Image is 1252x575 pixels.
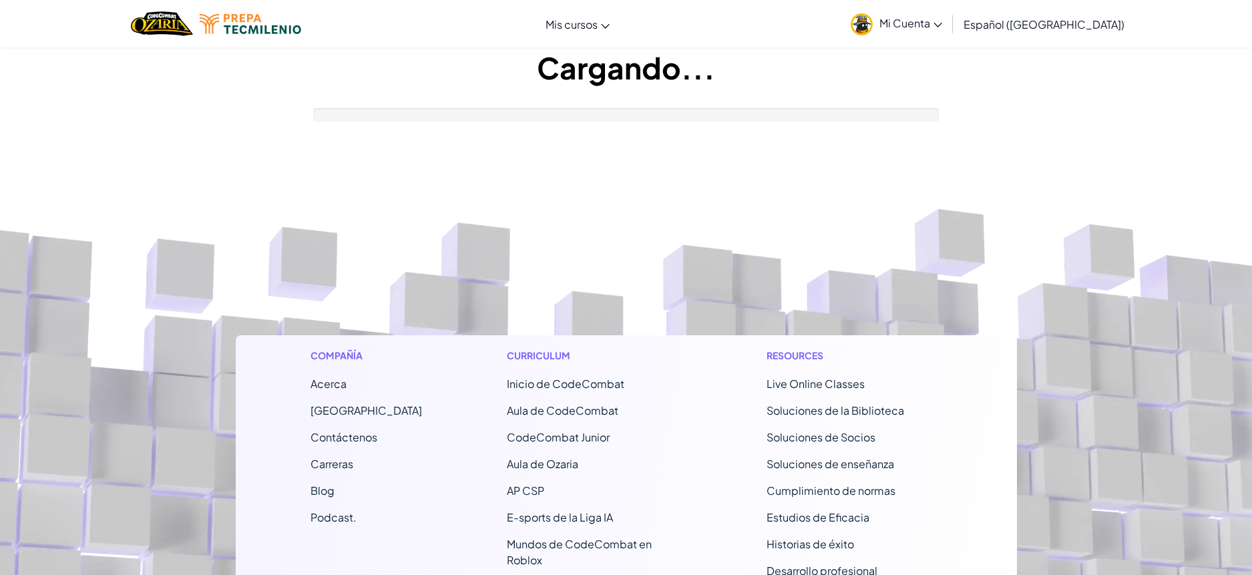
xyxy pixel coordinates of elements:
[851,13,873,35] img: avatar
[507,457,578,471] a: Aula de Ozaria
[507,430,610,444] a: CodeCombat Junior
[310,377,347,391] a: Acerca
[844,3,949,45] a: Mi Cuenta
[767,377,865,391] a: Live Online Classes
[879,16,942,30] span: Mi Cuenta
[957,6,1131,42] a: Español ([GEOGRAPHIC_DATA])
[507,403,618,417] a: Aula de CodeCombat
[200,14,301,34] img: Tecmilenio logo
[507,537,652,567] a: Mundos de CodeCombat en Roblox
[767,403,904,417] a: Soluciones de la Biblioteca
[767,484,895,498] a: Cumplimiento de normas
[310,484,335,498] a: Blog
[507,377,624,391] span: Inicio de CodeCombat
[539,6,616,42] a: Mis cursos
[964,17,1124,31] span: Español ([GEOGRAPHIC_DATA])
[310,403,422,417] a: [GEOGRAPHIC_DATA]
[767,430,875,444] a: Soluciones de Socios
[507,484,544,498] a: AP CSP
[310,457,353,471] a: Carreras
[767,510,869,524] a: Estudios de Eficacia
[767,537,854,551] a: Historias de éxito
[310,349,422,363] h1: Compañía
[131,10,193,37] img: Home
[310,510,357,524] a: Podcast.
[310,430,377,444] span: Contáctenos
[131,10,193,37] a: Ozaria by CodeCombat logo
[767,457,894,471] a: Soluciones de enseñanza
[767,349,942,363] h1: Resources
[507,349,682,363] h1: Curriculum
[546,17,598,31] span: Mis cursos
[507,510,613,524] a: E-sports de la Liga IA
